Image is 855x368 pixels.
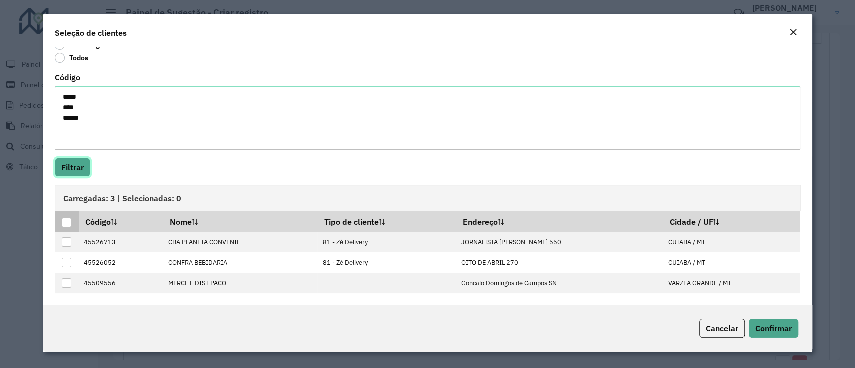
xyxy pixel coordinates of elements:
th: Código [79,211,163,232]
div: Carregadas: 3 | Selecionadas: 0 [55,185,800,211]
td: 81 - Zé Delivery [317,252,456,273]
td: CUIABA / MT [663,232,800,253]
th: Endereço [456,211,662,232]
td: CBA PLANETA CONVENIE [163,232,317,253]
button: Close [786,26,800,39]
td: 45526052 [79,252,163,273]
span: Cancelar [706,323,738,333]
th: Nome [163,211,317,232]
td: 81 - Zé Delivery [317,232,456,253]
td: Goncalo Domingos de Campos SN [456,273,662,293]
span: Confirmar [755,323,792,333]
td: JORNALISTA [PERSON_NAME] 550 [456,232,662,253]
label: Todos [55,53,88,63]
td: VARZEA GRANDE / MT [663,273,800,293]
td: 45509556 [79,273,163,293]
td: CONFRA BEBIDARIA [163,252,317,273]
em: Fechar [789,28,797,36]
button: Cancelar [699,319,745,338]
td: MERCE E DIST PACO [163,273,317,293]
td: CUIABA / MT [663,252,800,273]
button: Filtrar [55,158,90,177]
h4: Seleção de clientes [55,27,127,39]
td: OITO DE ABRIL 270 [456,252,662,273]
th: Cidade / UF [663,211,800,232]
th: Tipo de cliente [317,211,456,232]
td: 45526713 [79,232,163,253]
button: Confirmar [749,319,798,338]
label: Código [55,71,80,83]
